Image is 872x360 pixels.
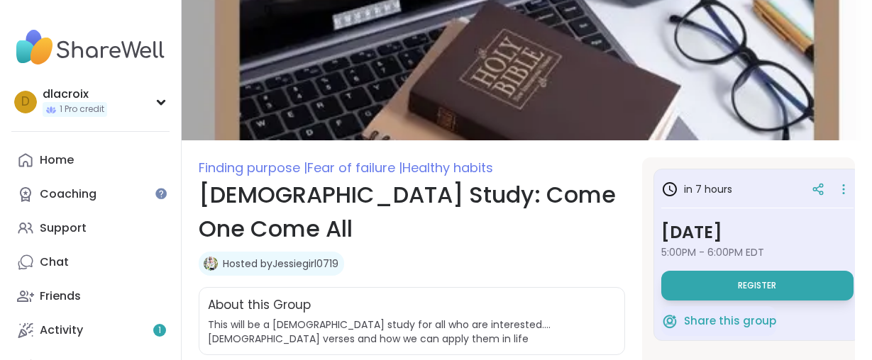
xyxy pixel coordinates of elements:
a: Hosted byJessiegirl0719 [223,257,338,271]
span: 5:00PM - 6:00PM EDT [661,245,854,259]
div: Support [40,220,87,236]
span: Healthy habits [402,159,493,176]
span: d [21,93,30,111]
a: Activity1 [11,313,170,347]
div: Coaching [40,186,96,202]
h2: About this Group [208,296,311,315]
div: Activity [40,322,83,338]
a: Friends [11,279,170,313]
div: Home [40,152,74,168]
a: Coaching [11,177,170,211]
iframe: Spotlight [155,188,167,199]
img: Jessiegirl0719 [204,257,218,271]
img: ShareWell Nav Logo [11,23,170,72]
span: Finding purpose | [199,159,307,176]
div: Friends [40,288,81,304]
h3: in 7 hours [661,181,732,198]
span: Share this group [684,313,776,330]
span: 1 [158,325,161,337]
img: ShareWell Logomark [661,313,678,330]
div: Chat [40,254,69,270]
a: Home [11,143,170,177]
button: Share this group [661,306,776,336]
span: This will be a [DEMOGRAPHIC_DATA] study for all who are interested.... [DEMOGRAPHIC_DATA] verses ... [208,317,551,346]
a: Chat [11,245,170,279]
h1: [DEMOGRAPHIC_DATA] Study: Come One Come All [199,178,625,246]
div: dlacroix [43,86,107,102]
h3: [DATE] [661,220,854,245]
a: Support [11,211,170,245]
span: Register [738,280,776,291]
span: Fear of failure | [307,159,402,176]
button: Register [661,271,854,300]
span: 1 Pro credit [60,103,104,116]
